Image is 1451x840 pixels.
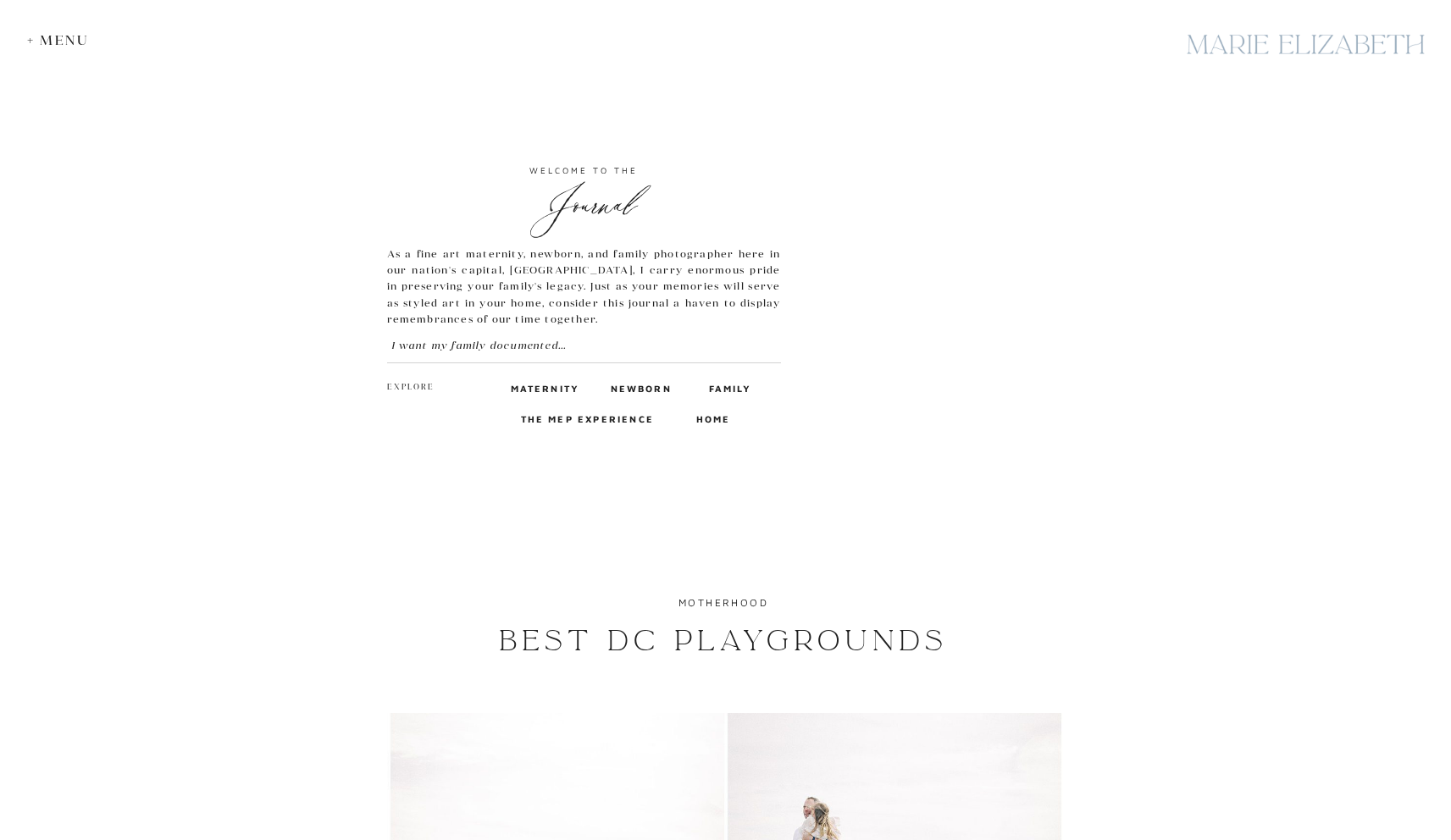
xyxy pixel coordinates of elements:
[678,596,768,609] a: motherhood
[696,411,728,426] a: home
[387,181,781,211] h2: Journal
[511,380,569,395] a: maternity
[27,32,97,48] div: + Menu
[611,380,667,395] a: Newborn
[499,623,948,659] a: Best DC Playgrounds
[709,380,750,395] a: Family
[521,411,658,426] a: The MEP Experience
[391,337,604,353] a: I want my family documented...
[387,246,781,328] p: As a fine art maternity, newborn, and family photographer here in our nation's capital, [GEOGRAPH...
[387,163,781,178] h3: welcome to the
[387,380,435,395] h2: explore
